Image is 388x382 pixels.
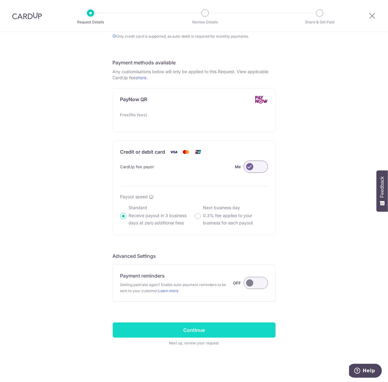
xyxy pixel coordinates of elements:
p: Request Details [68,19,113,25]
a: here [138,75,147,80]
p: Receive payout in 3 business days at zero additional fees [129,212,194,227]
img: Mastercard [180,148,192,156]
label: OFF [233,279,241,287]
span: Getting paid late again? Enable auto-payment reminders to be sent to your customer. [120,282,233,294]
img: Union Pay [192,148,204,156]
div: Payment reminders Getting paid late again? Enable auto-payment reminders to be sent to your custo... [120,272,268,294]
p: Standard [129,205,194,211]
span: CardUp fee payor [120,163,154,170]
img: Visa [168,148,180,156]
button: Feedback - Show survey [376,170,388,212]
p: Share & Get Paid [297,19,342,25]
label: Me [235,163,241,170]
h5: Payment methods available [113,59,276,66]
p: 0.3% fee applies to your business for each payout [203,212,268,227]
span: Next up, review your request [113,340,276,346]
span: Free(No fees) [120,111,147,118]
div: Payout speed [120,194,268,200]
p: Credit or debit card [120,148,165,156]
p: Review Details [183,19,228,25]
iframe: Opens a widget where you can find more information [349,364,382,379]
span: translation missing: en.company.payment_requests.form.header.labels.advanced_settings [113,253,156,259]
span: Feedback [379,176,385,198]
input: Continue [113,322,276,338]
p: Payment reminders [120,272,165,279]
img: CardUp [12,12,42,19]
p: Next business day [203,205,268,211]
p: Any customisations below will only be applied to this Request. View applicable CardUp fees . [113,69,276,81]
img: PayNow [255,96,268,104]
a: Learn more [159,288,179,293]
span: Only credit card is supported, as auto-debit is required for monthly payments. [113,33,276,39]
p: PayNow QR [120,96,147,104]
